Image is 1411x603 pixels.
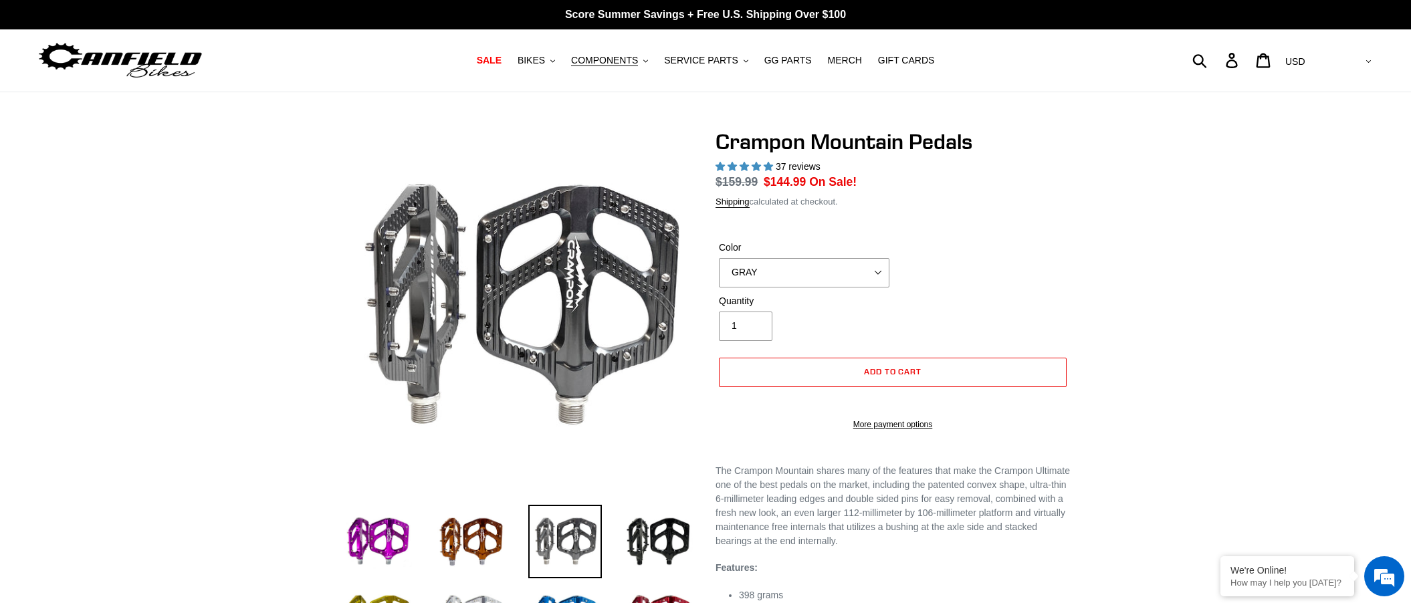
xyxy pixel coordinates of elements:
div: calculated at checkout. [716,195,1070,209]
button: Add to cart [719,358,1067,387]
a: GIFT CARDS [871,51,942,70]
s: $159.99 [716,175,758,189]
p: The Crampon Mountain shares many of the features that make the Crampon Ultimate one of the best p... [716,464,1070,548]
label: Quantity [719,294,889,308]
img: Load image into Gallery viewer, grey [528,505,602,578]
a: SALE [470,51,508,70]
span: $144.99 [764,175,806,189]
span: COMPONENTS [571,55,638,66]
button: BIKES [511,51,562,70]
span: SERVICE PARTS [664,55,738,66]
label: Color [719,241,889,255]
img: grey [344,132,693,481]
span: GG PARTS [764,55,812,66]
p: How may I help you today? [1230,578,1344,588]
span: BIKES [518,55,545,66]
span: MERCH [828,55,862,66]
div: We're Online! [1230,565,1344,576]
button: SERVICE PARTS [657,51,754,70]
span: On Sale! [809,173,857,191]
strong: Features: [716,562,758,573]
button: COMPONENTS [564,51,655,70]
a: Shipping [716,197,750,208]
a: GG PARTS [758,51,819,70]
span: 37 reviews [776,161,821,172]
img: Canfield Bikes [37,39,204,82]
img: Load image into Gallery viewer, bronze [435,505,508,578]
h1: Crampon Mountain Pedals [716,129,1070,154]
span: SALE [477,55,502,66]
span: GIFT CARDS [878,55,935,66]
img: Load image into Gallery viewer, stealth [622,505,695,578]
span: 4.97 stars [716,161,776,172]
li: 398 grams [739,588,1070,602]
input: Search [1200,45,1234,75]
span: Add to cart [864,366,922,376]
a: MERCH [821,51,869,70]
a: More payment options [719,418,1067,431]
img: Load image into Gallery viewer, purple [341,505,415,578]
